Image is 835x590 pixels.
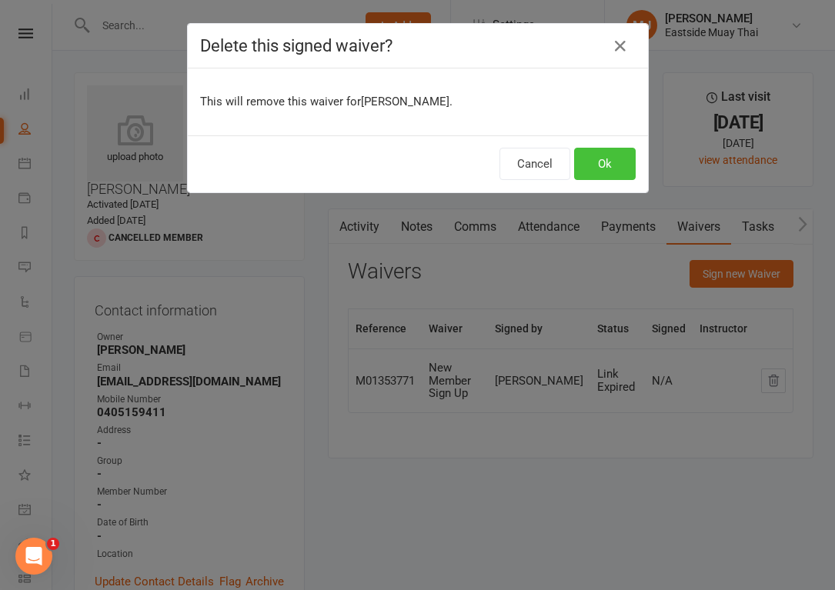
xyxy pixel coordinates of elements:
h4: Delete this signed waiver? [200,36,636,55]
button: Cancel [499,148,570,180]
button: Ok [574,148,636,180]
iframe: Intercom live chat [15,538,52,575]
span: 1 [47,538,59,550]
p: This will remove this waiver for [PERSON_NAME] . [200,92,636,111]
